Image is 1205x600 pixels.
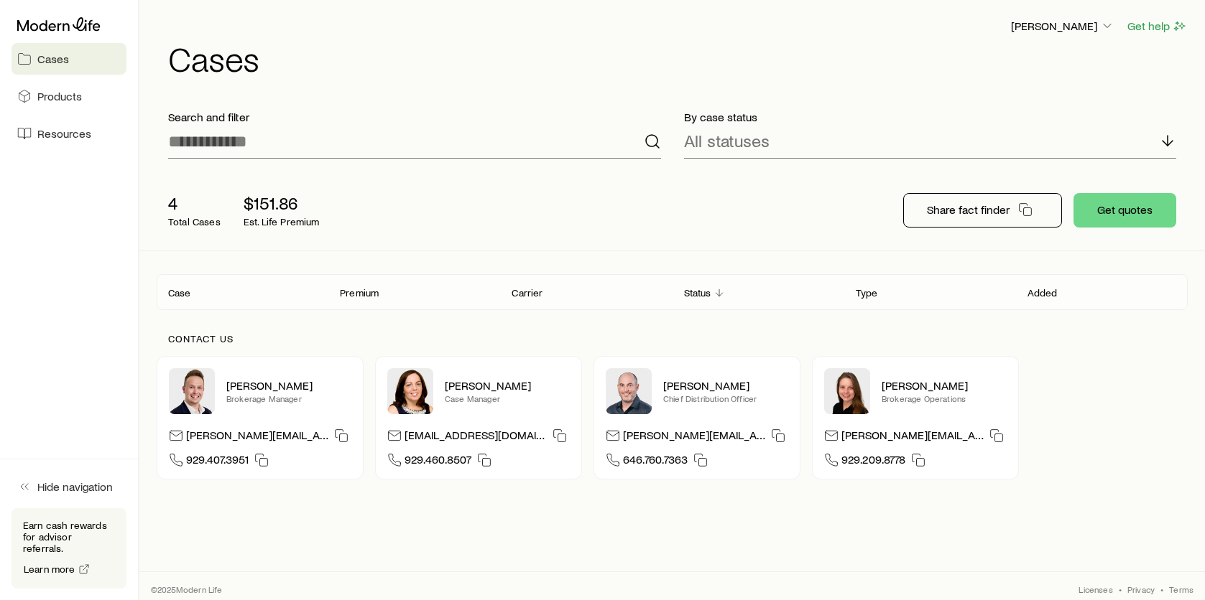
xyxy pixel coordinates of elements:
[151,583,223,595] p: © 2025 Modern Life
[37,52,69,66] span: Cases
[684,287,711,299] p: Status
[1160,583,1163,595] span: •
[244,216,320,228] p: Est. Life Premium
[512,287,543,299] p: Carrier
[927,202,1010,217] p: Share fact finder
[11,43,126,75] a: Cases
[856,287,878,299] p: Type
[168,41,1188,75] h1: Cases
[663,393,788,404] p: Chief Distribution Officer
[663,378,788,393] p: [PERSON_NAME]
[168,333,1176,344] p: Contact us
[1127,583,1155,595] a: Privacy
[841,428,984,447] p: [PERSON_NAME][EMAIL_ADDRESS][DOMAIN_NAME]
[157,274,1188,310] div: Client cases
[11,118,126,149] a: Resources
[244,193,320,213] p: $151.86
[186,452,249,472] span: 929.407.3951
[186,428,328,447] p: [PERSON_NAME][EMAIL_ADDRESS][DOMAIN_NAME]
[169,368,215,414] img: Derek Wakefield
[168,287,191,299] p: Case
[37,126,91,141] span: Resources
[168,110,661,124] p: Search and filter
[684,110,1177,124] p: By case status
[405,452,471,472] span: 929.460.8507
[1079,583,1112,595] a: Licenses
[11,80,126,112] a: Products
[841,452,905,472] span: 929.209.8778
[387,368,433,414] img: Heather McKee
[405,428,547,447] p: [EMAIL_ADDRESS][DOMAIN_NAME]
[11,508,126,589] div: Earn cash rewards for advisor referrals.Learn more
[445,393,570,404] p: Case Manager
[24,564,75,574] span: Learn more
[1010,18,1115,35] button: [PERSON_NAME]
[168,216,221,228] p: Total Cases
[23,520,115,554] p: Earn cash rewards for advisor referrals.
[1119,583,1122,595] span: •
[903,193,1062,228] button: Share fact finder
[37,479,113,494] span: Hide navigation
[684,131,770,151] p: All statuses
[623,452,688,472] span: 646.760.7363
[1074,193,1176,228] button: Get quotes
[1169,583,1194,595] a: Terms
[11,471,126,502] button: Hide navigation
[1127,18,1188,34] button: Get help
[882,393,1007,404] p: Brokerage Operations
[226,393,351,404] p: Brokerage Manager
[168,193,221,213] p: 4
[606,368,652,414] img: Dan Pierson
[37,89,82,103] span: Products
[1028,287,1058,299] p: Added
[226,378,351,393] p: [PERSON_NAME]
[1011,19,1114,33] p: [PERSON_NAME]
[623,428,765,447] p: [PERSON_NAME][EMAIL_ADDRESS][DOMAIN_NAME]
[824,368,870,414] img: Ellen Wall
[340,287,379,299] p: Premium
[445,378,570,393] p: [PERSON_NAME]
[882,378,1007,393] p: [PERSON_NAME]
